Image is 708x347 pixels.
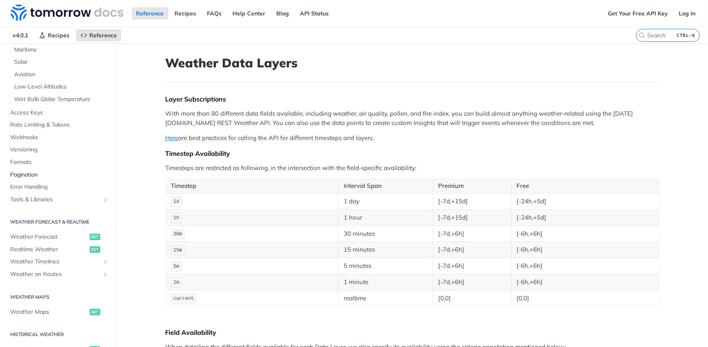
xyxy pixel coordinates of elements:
span: 30m [173,231,182,237]
h2: Weather Forecast & realtime [6,218,111,226]
td: 15 minutes [338,242,433,258]
td: [0,0] [511,290,659,306]
td: [0,0] [433,290,511,306]
span: Weather Forecast [10,233,88,241]
a: Versioning [6,144,111,156]
th: Free [511,179,659,194]
a: Solar [10,56,111,68]
span: Weather Maps [10,308,88,316]
a: Recipes [170,7,201,19]
span: Versioning [10,146,109,154]
span: 15m [173,248,182,253]
td: realtime [338,290,433,306]
td: 5 minutes [338,258,433,274]
td: 1 minute [338,274,433,290]
td: [-6h,+6h] [511,242,659,258]
td: 1 day [338,193,433,209]
span: 1m [173,280,179,285]
span: 1h [173,215,179,221]
a: Weather Forecastget [6,231,111,243]
a: Here [166,134,179,142]
h2: Historical Weather [6,331,111,338]
kbd: CTRL-K [675,31,697,39]
span: Pagination [10,171,109,179]
div: Timestep Availability [166,149,660,157]
h2: Weather Maps [6,293,111,301]
td: [-24h,+5d] [511,193,659,209]
a: Webhooks [6,131,111,144]
a: Blog [272,7,294,19]
a: Weather TimelinesShow subpages for Weather Timelines [6,256,111,268]
span: Rate Limiting & Tokens [10,121,109,129]
a: FAQs [203,7,226,19]
svg: Search [639,32,645,39]
td: [-24h,+5d] [511,209,659,226]
td: [-7d,+6h] [433,226,511,242]
td: [-7d,+6h] [433,258,511,274]
td: [-6h,+6h] [511,274,659,290]
a: Weather on RoutesShow subpages for Weather on Routes [6,268,111,280]
span: get [90,309,100,315]
span: 5m [173,264,179,269]
button: Show subpages for Weather Timelines [102,259,109,265]
a: Weather Mapsget [6,306,111,318]
a: Reference [76,29,121,41]
a: Pagination [6,169,111,181]
a: Reference [132,7,168,19]
td: [-7d,+6h] [433,242,511,258]
span: Realtime Weather [10,246,88,254]
td: [-6h,+6h] [511,226,659,242]
img: Tomorrow.io Weather API Docs [11,4,123,21]
span: Formats [10,158,109,166]
a: Low-Level Altitudes [10,81,111,93]
h1: Weather Data Layers [166,56,660,70]
button: Show subpages for Weather on Routes [102,271,109,278]
a: Get Your Free API Key [603,7,672,19]
a: Maritime [10,44,111,56]
td: [-6h,+6h] [511,258,659,274]
a: Access Keys [6,107,111,119]
div: Field Availability [166,328,660,336]
span: Recipes [48,32,69,39]
span: Low-Level Altitudes [14,83,109,91]
span: Maritime [14,46,109,54]
td: [-7d,+6h] [433,274,511,290]
span: Error Handling [10,183,109,191]
td: [-7d,+15d] [433,209,511,226]
a: Formats [6,156,111,168]
span: Weather Timelines [10,258,100,266]
td: 30 minutes [338,226,433,242]
td: [-7d,+15d] [433,193,511,209]
span: Aviation [14,71,109,79]
span: Tools & Libraries [10,196,100,204]
span: v4.0.1 [8,29,32,41]
span: Weather on Routes [10,270,100,278]
span: Wet Bulb Globe Temperature [14,95,109,103]
a: Log In [674,7,700,19]
p: are best practices for calling the API for different timesteps and layers. [166,134,660,143]
a: Error Handling [6,181,111,193]
div: Layer Subscriptions [166,95,660,103]
span: get [90,246,100,253]
th: Timestep [166,179,338,194]
th: Interval Span [338,179,433,194]
span: Solar [14,58,109,66]
span: Reference [89,32,117,39]
span: Access Keys [10,109,109,117]
span: get [90,234,100,240]
a: Rate Limiting & Tokens [6,119,111,131]
a: Help Center [228,7,270,19]
span: 1d [173,199,179,205]
button: Show subpages for Tools & Libraries [102,196,109,203]
p: Timesteps are restricted as following, in the intersection with the field-specific availability: [166,164,660,173]
span: Webhooks [10,134,109,142]
a: API Status [296,7,334,19]
p: With more than 80 different data fields available, including weather, air quality, pollen, and fi... [166,109,660,127]
a: Wet Bulb Globe Temperature [10,93,111,106]
td: 1 hour [338,209,433,226]
th: Premium [433,179,511,194]
a: Tools & LibrariesShow subpages for Tools & Libraries [6,194,111,206]
a: Aviation [10,69,111,81]
a: Realtime Weatherget [6,244,111,256]
a: Recipes [34,29,74,41]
